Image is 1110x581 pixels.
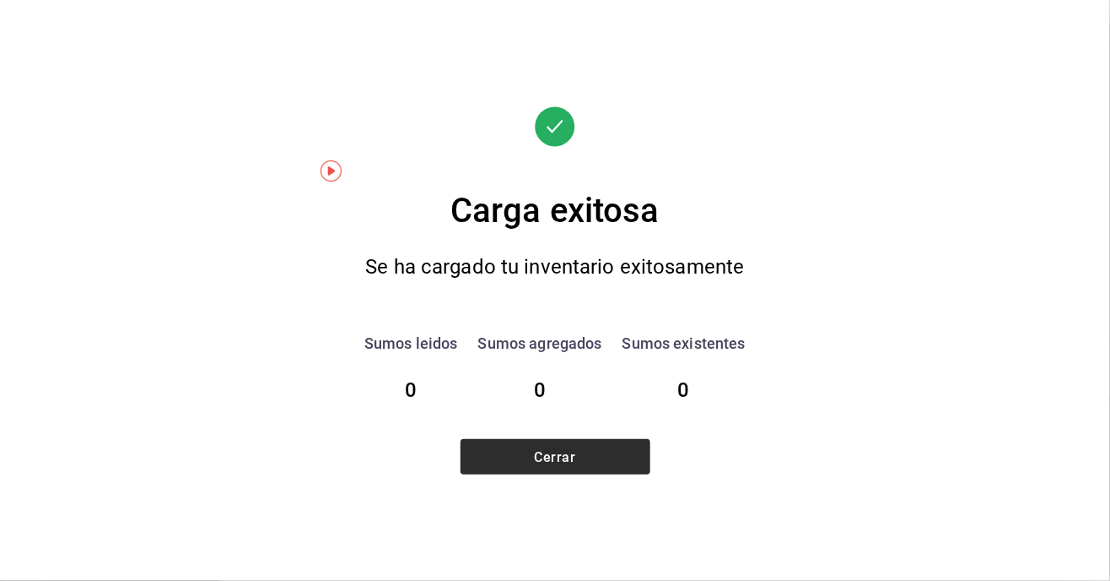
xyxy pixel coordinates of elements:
font: Carga exitosa [450,191,660,231]
font: Cerrar [535,448,576,464]
font: Se ha cargado tu inventario exitosamente [365,255,744,279]
font: Sumos existentes [622,334,746,352]
img: Marcador de información sobre herramientas [321,160,342,182]
font: 0 [534,378,546,402]
font: Sumos agregados [478,334,602,352]
font: Sumos leidos [364,334,458,352]
font: 0 [678,378,690,402]
font: 0 [405,378,417,402]
button: Cerrar [461,439,650,475]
